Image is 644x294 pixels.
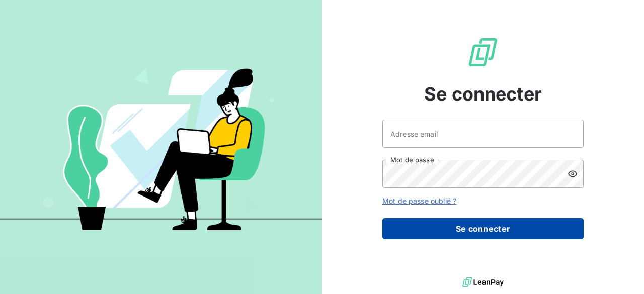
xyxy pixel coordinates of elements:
img: logo [462,275,504,290]
img: Logo LeanPay [467,36,499,68]
button: Se connecter [382,218,584,239]
span: Se connecter [424,80,542,108]
a: Mot de passe oublié ? [382,197,456,205]
input: placeholder [382,120,584,148]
